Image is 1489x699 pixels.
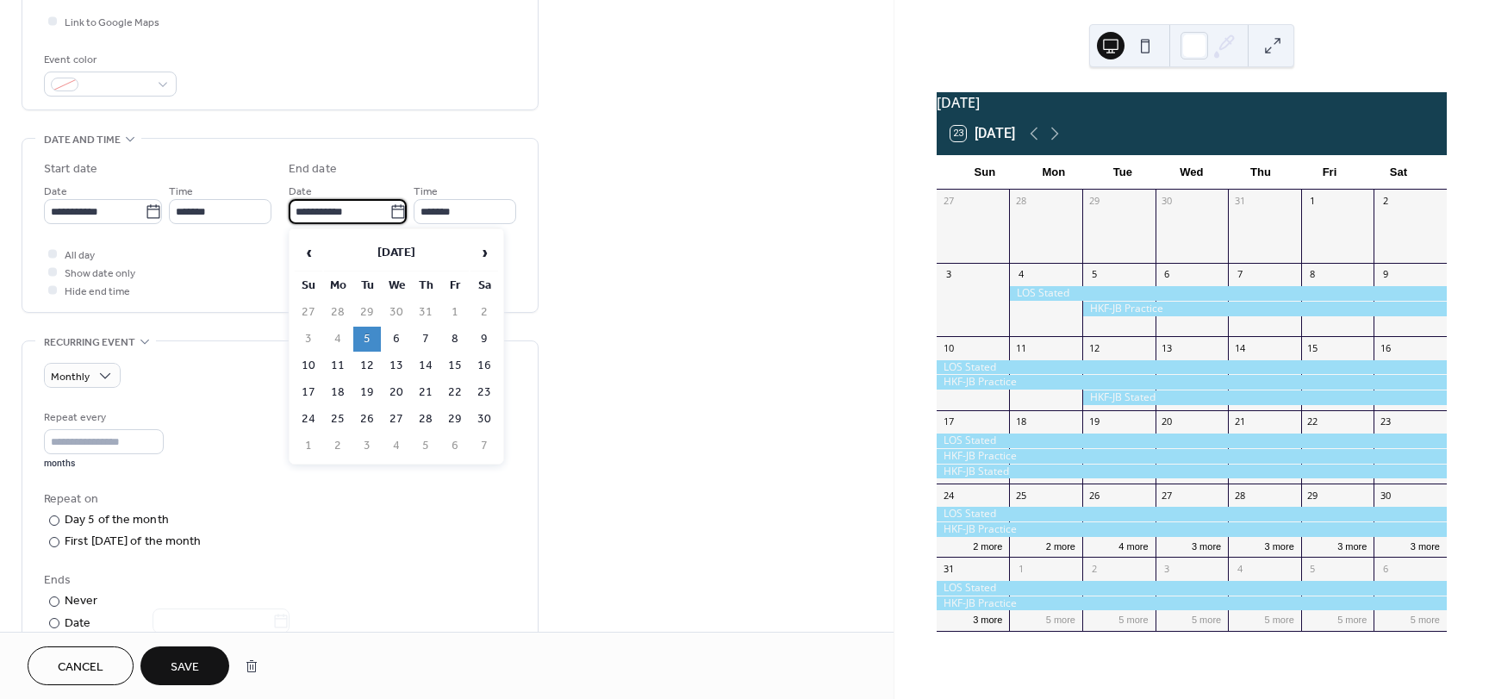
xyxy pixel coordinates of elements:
div: HKF-JB Stated [937,465,1447,479]
div: months [44,458,164,470]
div: 2 [1379,195,1392,208]
td: 7 [470,434,498,459]
td: 30 [470,407,498,432]
div: End date [289,160,337,178]
span: Time [169,183,193,201]
div: 24 [942,489,955,502]
td: 3 [295,327,322,352]
div: 10 [942,341,955,354]
button: 3 more [1185,538,1228,552]
button: 5 more [1185,611,1228,626]
button: 5 more [1330,611,1374,626]
td: 10 [295,353,322,378]
div: 19 [1087,415,1100,428]
td: 25 [324,407,352,432]
div: Never [65,592,98,610]
td: 31 [412,300,439,325]
div: Ends [44,571,513,590]
button: 2 more [1039,538,1082,552]
div: HKF-JB Stated [1082,390,1447,405]
td: 21 [412,380,439,405]
div: 23 [1379,415,1392,428]
td: 5 [353,327,381,352]
th: Th [412,273,439,298]
button: 3 more [1258,538,1301,552]
div: 6 [1161,268,1174,281]
div: 1 [1014,562,1027,575]
a: Cancel [28,646,134,685]
td: 7 [412,327,439,352]
div: Day 5 of the month [65,511,169,529]
span: All day [65,247,95,265]
div: HKF-JB Practice [937,522,1447,537]
div: 22 [1306,415,1319,428]
div: Event color [44,51,173,69]
button: 5 more [1258,611,1301,626]
div: 14 [1233,341,1246,354]
td: 4 [324,327,352,352]
div: 28 [1233,489,1246,502]
div: 6 [1379,562,1392,575]
div: 27 [942,195,955,208]
td: 5 [412,434,439,459]
button: 5 more [1112,611,1155,626]
div: 28 [1014,195,1027,208]
td: 16 [470,353,498,378]
div: 3 [1161,562,1174,575]
div: 26 [1087,489,1100,502]
div: Date [65,614,290,633]
div: 31 [1233,195,1246,208]
td: 18 [324,380,352,405]
div: Mon [1019,155,1088,190]
div: Sun [950,155,1019,190]
div: [DATE] [937,92,1447,113]
th: Su [295,273,322,298]
td: 2 [470,300,498,325]
span: Date [44,183,67,201]
td: 28 [412,407,439,432]
div: LOS Stated [937,507,1447,521]
button: Save [140,646,229,685]
span: Save [171,658,199,677]
span: Show date only [65,265,135,283]
td: 23 [470,380,498,405]
td: 28 [324,300,352,325]
td: 2 [324,434,352,459]
div: LOS Stated [1009,286,1447,301]
td: 11 [324,353,352,378]
td: 29 [441,407,469,432]
div: 30 [1161,195,1174,208]
div: 31 [942,562,955,575]
div: 5 [1306,562,1319,575]
div: 18 [1014,415,1027,428]
button: 4 more [1112,538,1155,552]
div: Wed [1157,155,1226,190]
td: 19 [353,380,381,405]
div: HKF-JB Practice [1082,302,1447,316]
td: 27 [383,407,410,432]
div: Fri [1295,155,1364,190]
div: 16 [1379,341,1392,354]
td: 6 [441,434,469,459]
button: 3 more [1404,538,1447,552]
div: Repeat every [44,409,160,427]
div: 29 [1087,195,1100,208]
td: 20 [383,380,410,405]
button: 3 more [966,611,1009,626]
td: 17 [295,380,322,405]
div: 29 [1306,489,1319,502]
div: 2 [1087,562,1100,575]
div: 8 [1306,268,1319,281]
span: Cancel [58,658,103,677]
span: › [471,235,497,270]
div: HKF-JB Practice [937,596,1447,611]
div: First [DATE] of the month [65,533,202,551]
div: 12 [1087,341,1100,354]
span: ‹ [296,235,321,270]
div: 20 [1161,415,1174,428]
div: 30 [1379,489,1392,502]
button: 2 more [966,538,1009,552]
div: 9 [1379,268,1392,281]
div: LOS Stated [937,581,1447,596]
td: 4 [383,434,410,459]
